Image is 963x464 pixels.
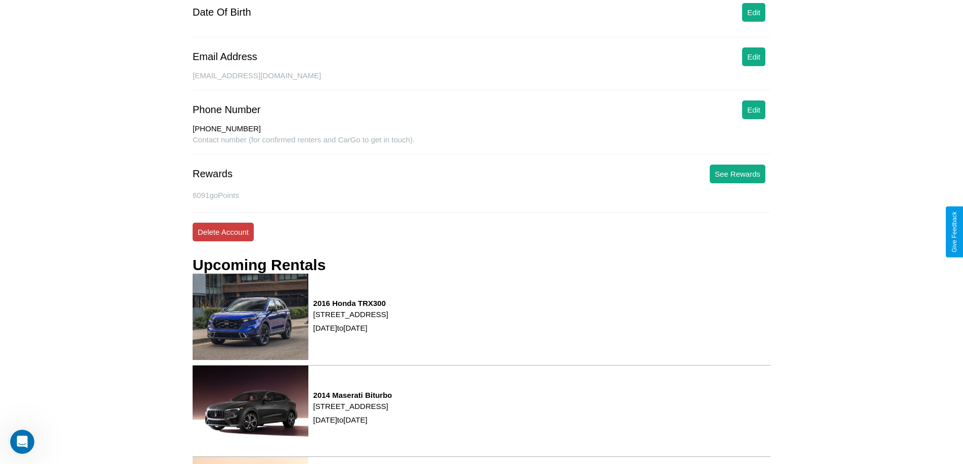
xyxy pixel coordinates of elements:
[313,399,392,413] p: [STREET_ADDRESS]
[193,135,770,154] div: Contact number (for confirmed renters and CarGo to get in touch).
[313,299,388,307] h3: 2016 Honda TRX300
[193,51,257,63] div: Email Address
[742,3,765,22] button: Edit
[193,168,233,180] div: Rewards
[193,104,261,116] div: Phone Number
[313,321,388,335] p: [DATE] to [DATE]
[313,413,392,427] p: [DATE] to [DATE]
[193,366,308,451] img: rental
[710,165,765,183] button: See Rewards
[313,391,392,399] h3: 2014 Maserati Biturbo
[10,430,34,454] iframe: Intercom live chat
[193,7,251,18] div: Date Of Birth
[193,223,254,241] button: Delete Account
[951,212,958,252] div: Give Feedback
[193,71,770,90] div: [EMAIL_ADDRESS][DOMAIN_NAME]
[193,188,770,202] p: 6091 goPoints
[742,100,765,119] button: Edit
[742,47,765,66] button: Edit
[193,274,308,360] img: rental
[193,256,326,274] h3: Upcoming Rentals
[313,307,388,321] p: [STREET_ADDRESS]
[193,124,770,135] div: [PHONE_NUMBER]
